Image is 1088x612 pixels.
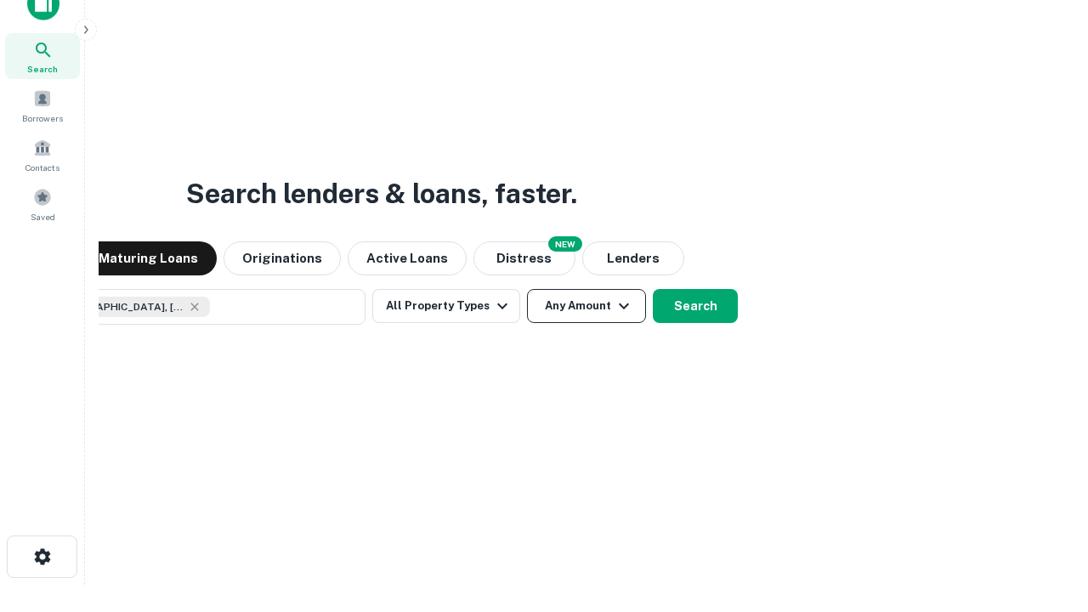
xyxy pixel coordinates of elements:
button: Search distressed loans with lien and other non-mortgage details. [473,241,575,275]
span: [GEOGRAPHIC_DATA], [GEOGRAPHIC_DATA], [GEOGRAPHIC_DATA] [57,299,184,314]
a: Saved [5,181,80,227]
iframe: Chat Widget [1003,476,1088,558]
span: Borrowers [22,111,63,125]
button: Maturing Loans [80,241,217,275]
span: Contacts [25,161,59,174]
h3: Search lenders & loans, faster. [186,173,577,214]
div: NEW [548,236,582,252]
span: Search [27,62,58,76]
button: Any Amount [527,289,646,323]
button: Active Loans [348,241,467,275]
span: Saved [31,210,55,224]
a: Borrowers [5,82,80,128]
a: Contacts [5,132,80,178]
button: All Property Types [372,289,520,323]
button: [GEOGRAPHIC_DATA], [GEOGRAPHIC_DATA], [GEOGRAPHIC_DATA] [25,289,365,325]
button: Search [653,289,738,323]
button: Lenders [582,241,684,275]
button: Originations [224,241,341,275]
a: Search [5,33,80,79]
